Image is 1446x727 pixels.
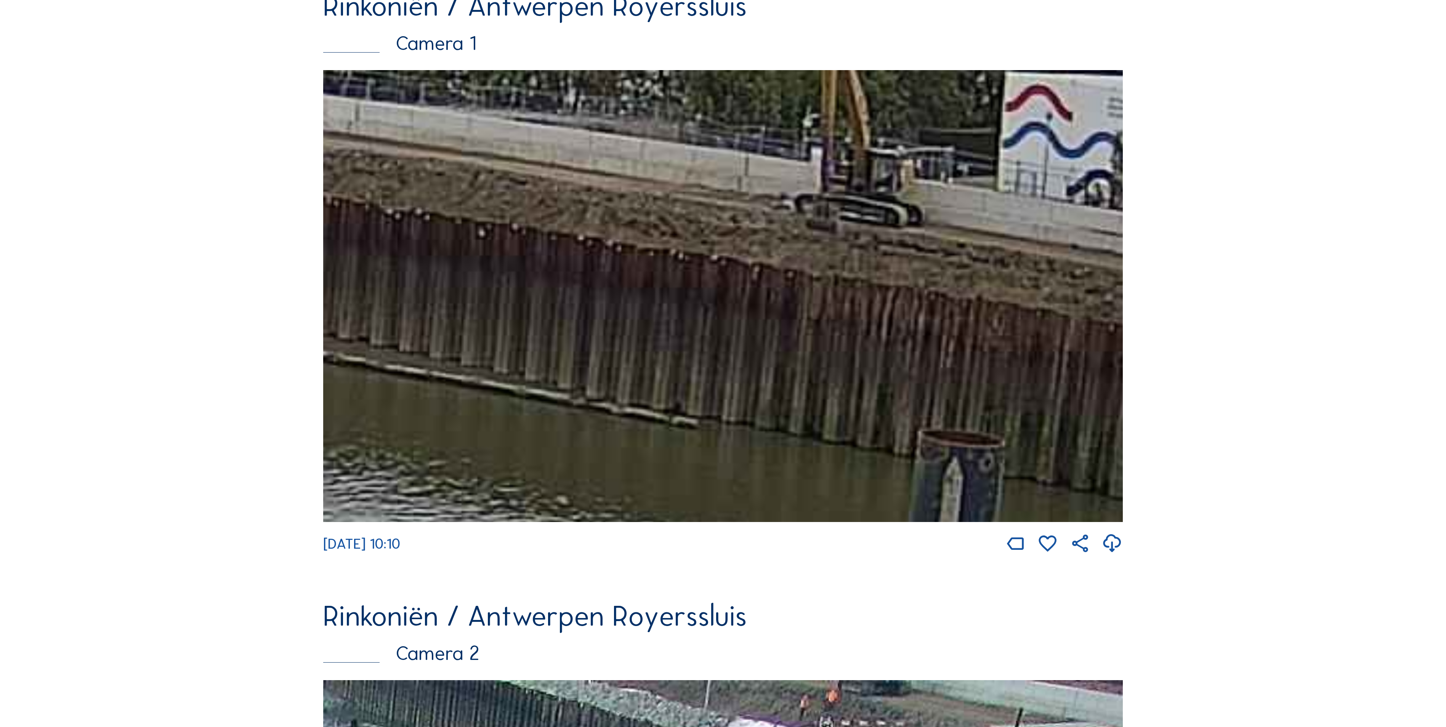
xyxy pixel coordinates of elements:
[323,70,1123,522] img: Image
[323,535,400,552] span: [DATE] 10:10
[323,602,1123,630] div: Rinkoniën / Antwerpen Royerssluis
[323,644,1123,663] div: Camera 2
[323,34,1123,53] div: Camera 1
